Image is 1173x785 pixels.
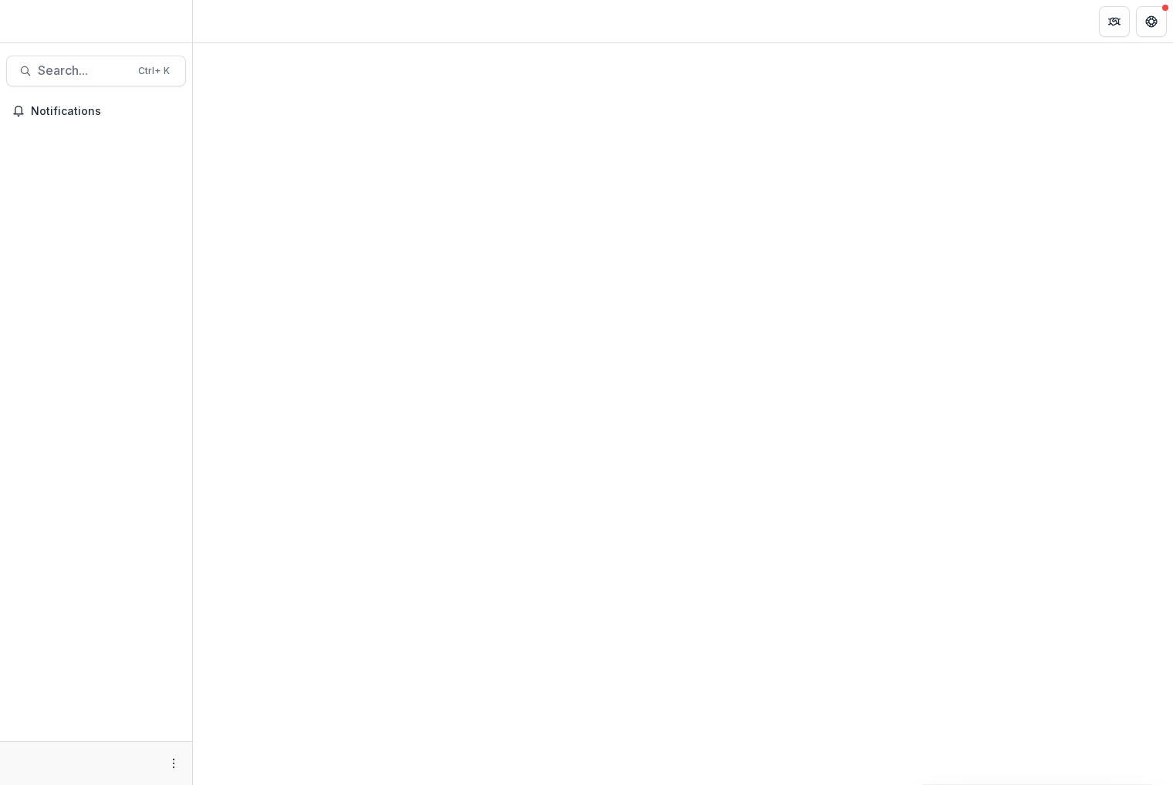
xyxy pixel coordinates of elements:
button: Partners [1099,6,1130,37]
button: Search... [6,56,186,86]
button: Notifications [6,99,186,124]
span: Notifications [31,105,180,118]
span: Search... [38,63,129,78]
div: Ctrl + K [135,63,173,80]
nav: breadcrumb [199,10,265,32]
button: More [164,754,183,773]
button: Get Help [1136,6,1167,37]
